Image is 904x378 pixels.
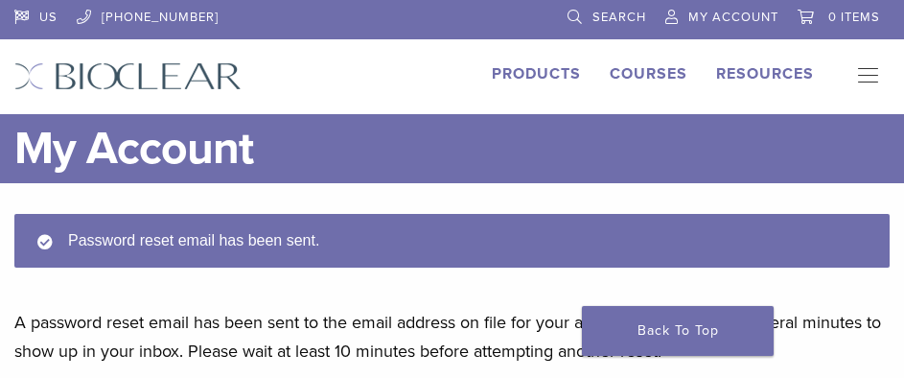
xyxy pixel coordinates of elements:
img: Bioclear [14,62,242,90]
nav: Primary Navigation [843,62,890,91]
span: Search [592,10,646,25]
h1: My Account [14,114,890,183]
div: Password reset email has been sent. [14,214,890,268]
p: A password reset email has been sent to the email address on file for your account, but may take ... [14,308,890,366]
a: Resources [716,64,814,83]
span: My Account [688,10,778,25]
a: Courses [610,64,687,83]
a: Back To Top [582,306,774,356]
a: Products [492,64,581,83]
span: 0 items [828,10,880,25]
